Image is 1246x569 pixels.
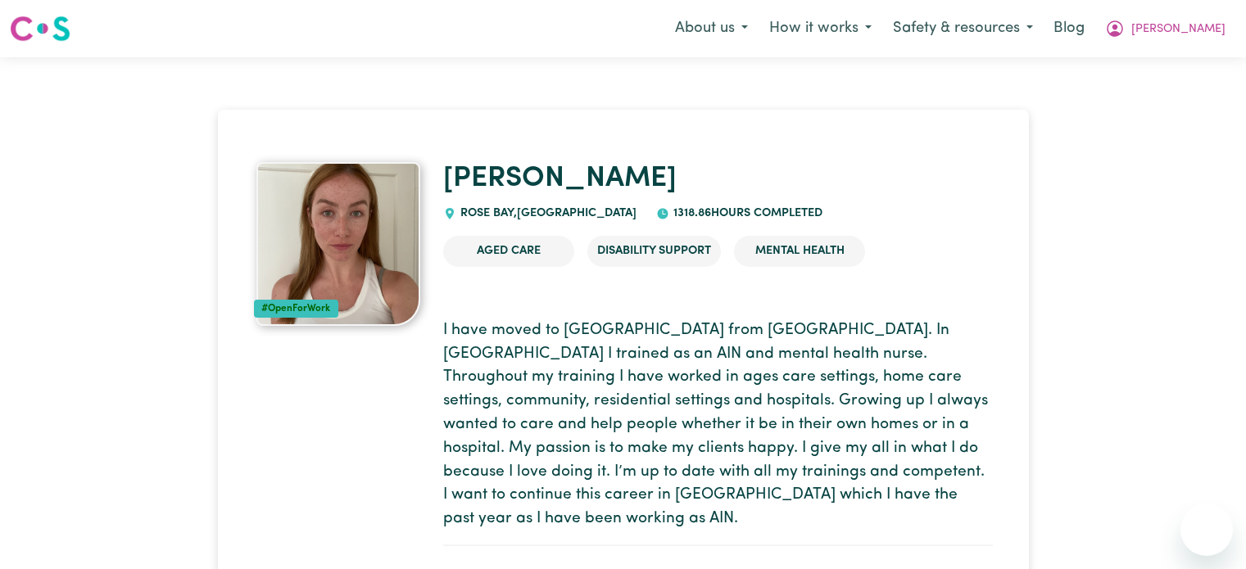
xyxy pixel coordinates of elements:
[443,319,993,531] p: I have moved to [GEOGRAPHIC_DATA] from [GEOGRAPHIC_DATA]. In [GEOGRAPHIC_DATA] I trained as an AI...
[256,162,420,326] img: Natasha
[10,10,70,47] a: Careseekers logo
[669,207,822,219] span: 1318.86 hours completed
[1180,504,1233,556] iframe: Button to launch messaging window
[456,207,637,219] span: ROSE BAY , [GEOGRAPHIC_DATA]
[882,11,1044,46] button: Safety & resources
[443,165,677,193] a: [PERSON_NAME]
[759,11,882,46] button: How it works
[1131,20,1226,38] span: [PERSON_NAME]
[254,300,339,318] div: #OpenForWork
[443,236,574,267] li: Aged Care
[254,162,424,326] a: Natasha's profile picture'#OpenForWork
[734,236,865,267] li: Mental Health
[664,11,759,46] button: About us
[10,14,70,43] img: Careseekers logo
[1094,11,1236,46] button: My Account
[1044,11,1094,47] a: Blog
[587,236,721,267] li: Disability Support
